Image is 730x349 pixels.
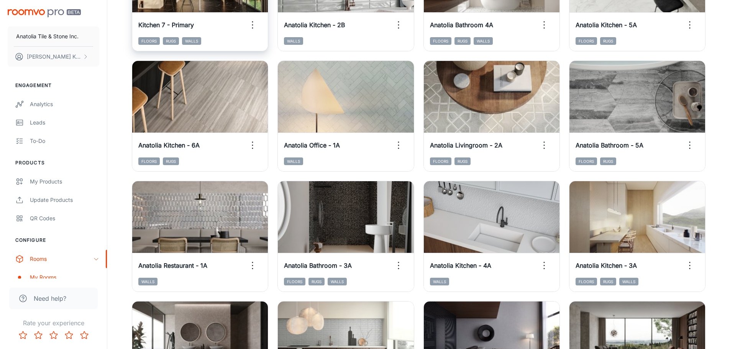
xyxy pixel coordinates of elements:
[284,157,303,165] span: Walls
[30,137,99,145] div: To-do
[430,261,491,270] h6: Anatolia Kitchen - 4A
[8,9,81,17] img: Roomvo PRO Beta
[31,328,46,343] button: Rate 2 star
[284,20,345,29] h6: Anatolia Kitchen - 2B
[576,261,637,270] h6: Anatolia Kitchen - 3A
[30,118,99,127] div: Leads
[138,141,200,150] h6: Anatolia Kitchen - 6A
[576,157,597,165] span: Floors
[474,37,493,45] span: Walls
[284,278,305,285] span: Floors
[600,37,616,45] span: Rugs
[182,37,201,45] span: Walls
[138,157,160,165] span: Floors
[34,294,66,303] span: Need help?
[576,20,637,29] h6: Anatolia Kitchen - 5A
[284,261,352,270] h6: Anatolia Bathroom - 3A
[27,52,81,61] p: [PERSON_NAME] Kundargi
[430,157,451,165] span: Floors
[30,196,99,204] div: Update Products
[454,157,471,165] span: Rugs
[600,157,616,165] span: Rugs
[16,32,79,41] p: Anatolia Tile & Stone Inc.
[138,37,160,45] span: Floors
[8,47,99,67] button: [PERSON_NAME] Kundargi
[576,37,597,45] span: Floors
[138,20,194,29] h6: Kitchen 7 - Primary
[30,255,93,263] div: Rooms
[328,278,347,285] span: Walls
[30,214,99,223] div: QR Codes
[430,37,451,45] span: Floors
[454,37,471,45] span: Rugs
[600,278,616,285] span: Rugs
[430,141,502,150] h6: Anatolia Livingroom - 2A
[6,318,101,328] p: Rate your experience
[576,141,643,150] h6: Anatolia Bathroom - 5A
[30,100,99,108] div: Analytics
[61,328,77,343] button: Rate 4 star
[163,157,179,165] span: Rugs
[77,328,92,343] button: Rate 5 star
[308,278,325,285] span: Rugs
[163,37,179,45] span: Rugs
[576,278,597,285] span: Floors
[430,278,449,285] span: Walls
[46,328,61,343] button: Rate 3 star
[30,273,99,282] div: My Rooms
[138,278,157,285] span: Walls
[284,37,303,45] span: Walls
[138,261,207,270] h6: Anatolia Restaurant - 1A
[8,26,99,46] button: Anatolia Tile & Stone Inc.
[619,278,638,285] span: Walls
[30,177,99,186] div: My Products
[430,20,493,29] h6: Anatolia Bathroom 4A
[15,328,31,343] button: Rate 1 star
[284,141,340,150] h6: Anatolia Office - 1A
